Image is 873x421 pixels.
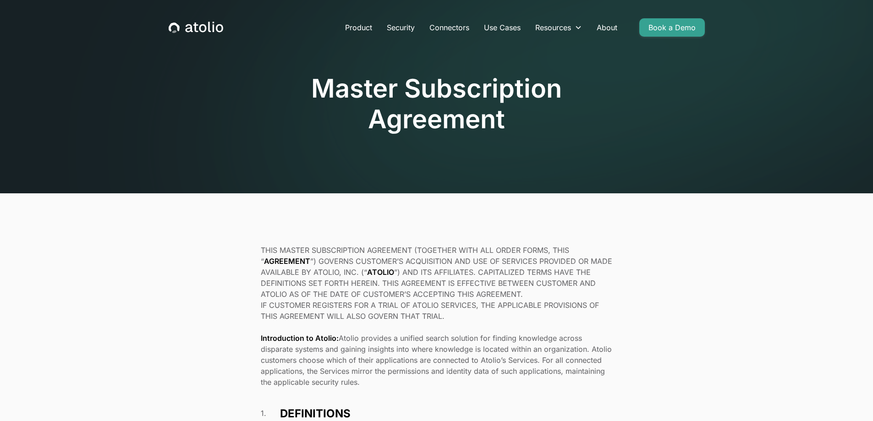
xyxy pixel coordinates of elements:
a: home [169,22,223,33]
a: Security [379,18,422,37]
a: Use Cases [477,18,528,37]
p: IF CUSTOMER REGISTERS FOR A TRIAL OF ATOLIO SERVICES, THE APPLICABLE PROVISIONS OF THIS AGREEMENT... [261,300,613,322]
strong: Introduction to Atolio: [261,334,339,343]
h1: Master Subscription Agreement [169,73,705,135]
a: Book a Demo [639,18,705,37]
strong: ATOLIO [367,268,394,277]
div: Resources [528,18,589,37]
div: Resources [535,22,571,33]
div: 1. [261,408,280,419]
a: Product [338,18,379,37]
p: THIS MASTER SUBSCRIPTION AGREEMENT (TOGETHER WITH ALL ORDER FORMS, THIS “ ”) GOVERNS CUSTOMER’S A... [261,245,613,300]
p: ‍ [261,322,613,333]
a: Connectors [422,18,477,37]
p: Atolio provides a unified search solution for finding knowledge across disparate systems and gain... [261,333,613,388]
a: About [589,18,625,37]
strong: AGREEMENT [264,257,310,266]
